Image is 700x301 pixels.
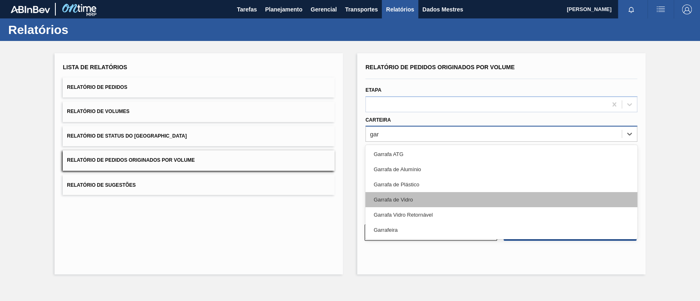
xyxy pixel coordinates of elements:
[67,133,187,139] font: Relatório de Status do [GEOGRAPHIC_DATA]
[67,158,195,163] font: Relatório de Pedidos Originados por Volume
[374,166,421,172] font: Garrafa de Alumínio
[63,77,335,97] button: Relatório de Pedidos
[365,87,381,93] font: Etapa
[310,6,337,13] font: Gerencial
[63,175,335,195] button: Relatório de Sugestões
[618,4,644,15] button: Notificações
[345,6,378,13] font: Transportes
[386,6,414,13] font: Relatórios
[67,84,127,90] font: Relatório de Pedidos
[11,6,50,13] img: TNhmsLtSVTkK8tSr43FrP2fwEKptu5GPRR3wAAAABJRU5ErkJggg==
[374,197,413,203] font: Garrafa de Vidro
[374,227,398,233] font: Garrafeira
[374,151,404,157] font: Garrafa ATG
[365,117,391,123] font: Carteira
[63,126,335,146] button: Relatório de Status do [GEOGRAPHIC_DATA]
[237,6,257,13] font: Tarefas
[63,150,335,170] button: Relatório de Pedidos Originados por Volume
[374,181,419,188] font: Garrafa de Plástico
[365,224,497,241] button: Limpar
[8,23,68,36] font: Relatórios
[265,6,302,13] font: Planejamento
[63,102,335,122] button: Relatório de Volumes
[374,212,433,218] font: Garrafa Vidro Retornável
[656,5,666,14] img: ações do usuário
[567,6,611,12] font: [PERSON_NAME]
[422,6,463,13] font: Dados Mestres
[67,182,136,188] font: Relatório de Sugestões
[365,64,515,70] font: Relatório de Pedidos Originados por Volume
[682,5,692,14] img: Sair
[63,64,127,70] font: Lista de Relatórios
[67,109,129,115] font: Relatório de Volumes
